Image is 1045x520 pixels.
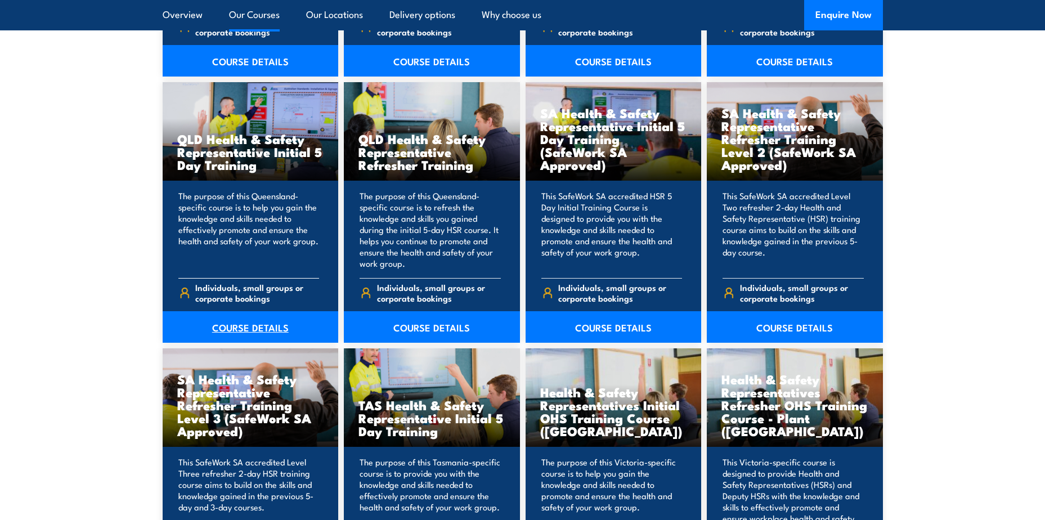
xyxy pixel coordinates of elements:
p: This SafeWork SA accredited Level Two refresher 2-day Health and Safety Representative (HSR) trai... [723,190,864,269]
span: Individuals, small groups or corporate bookings [377,16,501,37]
h3: SA Health & Safety Representative Refresher Training Level 3 (SafeWork SA Approved) [177,373,324,437]
a: COURSE DETAILS [707,45,883,77]
h3: QLD Health & Safety Representative Initial 5 Day Training [177,132,324,171]
a: COURSE DETAILS [707,311,883,343]
span: Individuals, small groups or corporate bookings [558,16,682,37]
a: COURSE DETAILS [163,311,339,343]
h3: TAS Health & Safety Representative Initial 5 Day Training [358,398,505,437]
a: COURSE DETAILS [526,311,702,343]
p: The purpose of this Queensland-specific course is to help you gain the knowledge and skills neede... [178,190,320,269]
p: The purpose of this Queensland-specific course is to refresh the knowledge and skills you gained ... [360,190,501,269]
span: Individuals, small groups or corporate bookings [740,16,864,37]
p: This SafeWork SA accredited HSR 5 Day Initial Training Course is designed to provide you with the... [541,190,683,269]
a: COURSE DETAILS [344,45,520,77]
span: Individuals, small groups or corporate bookings [740,282,864,303]
h3: Health & Safety Representatives Refresher OHS Training Course - Plant ([GEOGRAPHIC_DATA]) [721,373,868,437]
a: COURSE DETAILS [344,311,520,343]
span: Individuals, small groups or corporate bookings [558,282,682,303]
h3: QLD Health & Safety Representative Refresher Training [358,132,505,171]
span: Individuals, small groups or corporate bookings [195,16,319,37]
a: COURSE DETAILS [526,45,702,77]
span: Individuals, small groups or corporate bookings [377,282,501,303]
h3: Health & Safety Representatives Initial OHS Training Course ([GEOGRAPHIC_DATA]) [540,385,687,437]
h3: SA Health & Safety Representative Initial 5 Day Training (SafeWork SA Approved) [540,106,687,171]
span: Individuals, small groups or corporate bookings [195,282,319,303]
h3: SA Health & Safety Representative Refresher Training Level 2 (SafeWork SA Approved) [721,106,868,171]
a: COURSE DETAILS [163,45,339,77]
